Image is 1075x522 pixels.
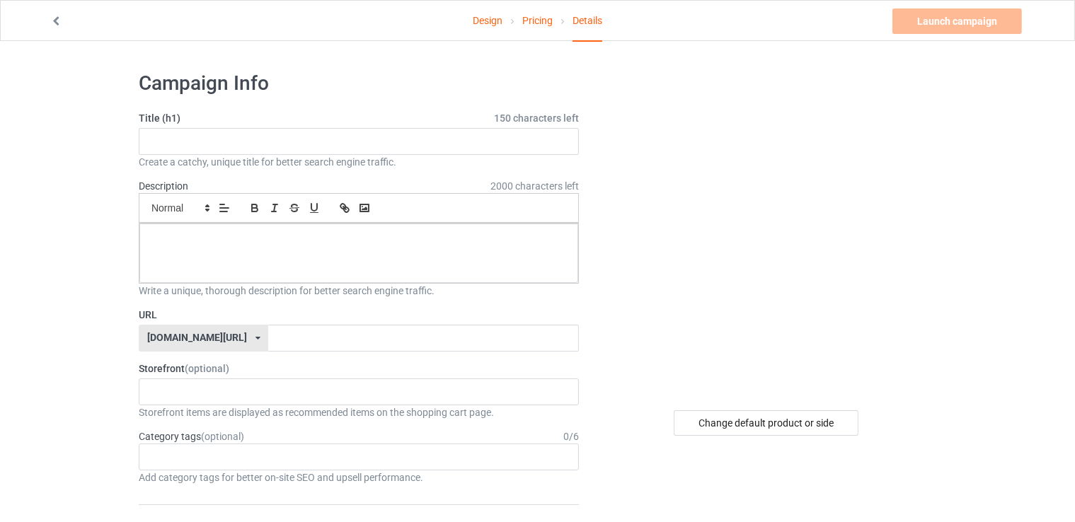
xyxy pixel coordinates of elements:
[522,1,553,40] a: Pricing
[139,71,579,96] h1: Campaign Info
[139,361,579,376] label: Storefront
[674,410,858,436] div: Change default product or side
[139,405,579,419] div: Storefront items are displayed as recommended items on the shopping cart page.
[147,332,247,342] div: [DOMAIN_NAME][URL]
[185,363,229,374] span: (optional)
[139,308,579,322] label: URL
[139,284,579,298] div: Write a unique, thorough description for better search engine traffic.
[139,111,579,125] label: Title (h1)
[139,180,188,192] label: Description
[473,1,502,40] a: Design
[139,429,244,443] label: Category tags
[139,470,579,485] div: Add category tags for better on-site SEO and upsell performance.
[563,429,579,443] div: 0 / 6
[573,1,602,42] div: Details
[139,155,579,169] div: Create a catchy, unique title for better search engine traffic.
[201,431,244,442] span: (optional)
[490,179,579,193] span: 2000 characters left
[494,111,579,125] span: 150 characters left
